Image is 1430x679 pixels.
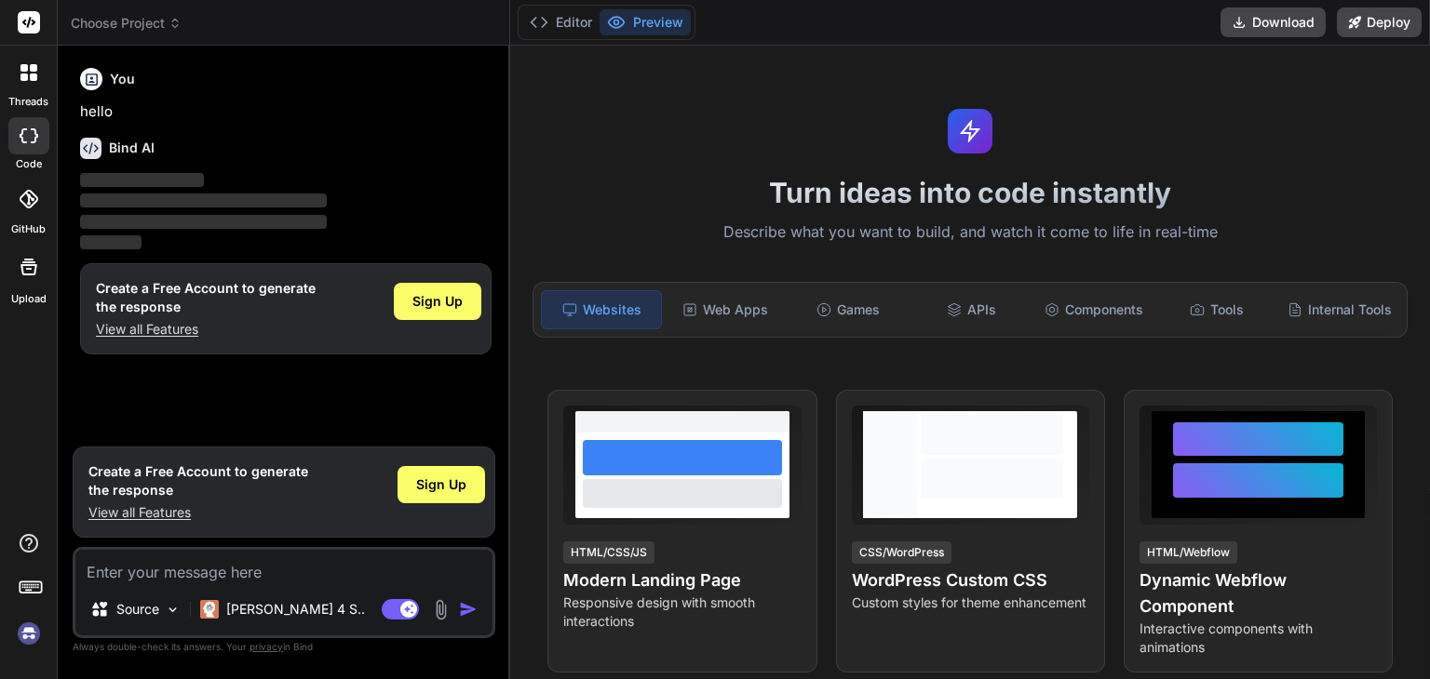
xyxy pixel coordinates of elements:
button: Download [1221,7,1326,37]
p: Custom styles for theme enhancement [852,593,1089,612]
img: attachment [430,599,452,620]
p: Source [116,600,159,619]
label: code [16,156,42,172]
h1: Create a Free Account to generate the response [88,462,308,499]
div: Tools [1157,290,1276,329]
label: Upload [11,291,47,307]
span: Choose Project [71,14,182,33]
p: [PERSON_NAME] 4 S.. [226,600,365,619]
div: HTML/Webflow [1140,541,1237,564]
img: signin [13,618,45,649]
div: APIs [911,290,1031,329]
div: Websites [541,290,662,329]
div: CSS/WordPress [852,541,951,564]
h4: WordPress Custom CSS [852,567,1089,593]
label: GitHub [11,221,46,237]
span: ‌ [80,235,142,249]
h6: You [110,70,135,88]
div: Games [789,290,908,329]
span: Sign Up [416,475,466,494]
span: ‌ [80,215,327,229]
img: Pick Models [165,602,181,618]
p: Responsive design with smooth interactions [563,593,801,631]
div: HTML/CSS/JS [563,541,654,564]
label: threads [8,94,48,110]
img: Claude 4 Sonnet [200,600,219,619]
p: Interactive components with animations [1140,619,1377,657]
span: privacy [250,641,283,652]
p: Describe what you want to build, and watch it come to life in real-time [521,220,1419,245]
div: Web Apps [666,290,785,329]
button: Deploy [1337,7,1422,37]
p: hello [80,101,492,123]
button: Editor [522,9,600,35]
div: Internal Tools [1280,290,1399,329]
p: View all Features [96,320,316,339]
div: Components [1034,290,1153,329]
p: View all Features [88,503,308,522]
p: Always double-check its answers. Your in Bind [73,638,495,656]
img: icon [459,600,478,619]
h4: Dynamic Webflow Component [1140,567,1377,619]
h1: Turn ideas into code instantly [521,176,1419,209]
h4: Modern Landing Page [563,567,801,593]
button: Preview [600,9,691,35]
span: ‌ [80,193,327,207]
h1: Create a Free Account to generate the response [96,279,316,316]
span: ‌ [80,173,204,187]
h6: Bind AI [109,139,155,157]
span: Sign Up [412,292,463,311]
